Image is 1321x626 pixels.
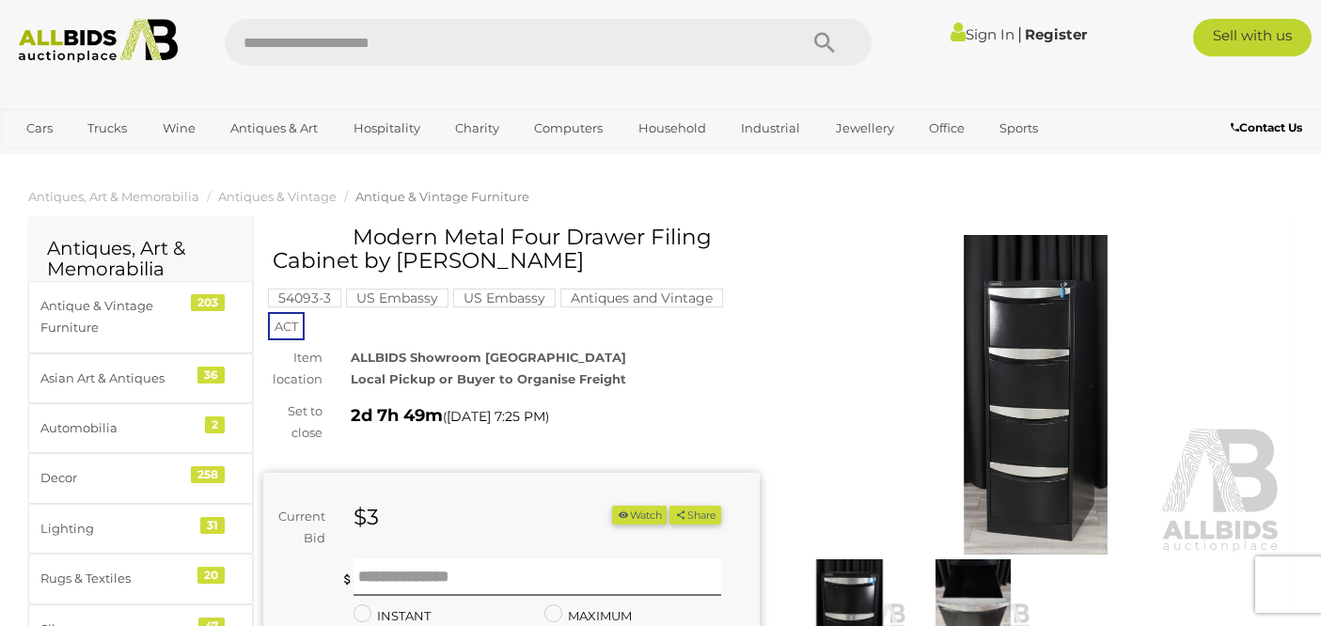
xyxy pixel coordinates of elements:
div: Asian Art & Antiques [40,368,196,389]
a: Register [1025,25,1087,43]
a: Jewellery [824,113,906,144]
div: Antique & Vintage Furniture [40,295,196,339]
img: Modern Metal Four Drawer Filing Cabinet by Stilford [788,235,1284,555]
mark: US Embassy [453,289,556,307]
a: Decor 258 [28,453,253,503]
strong: ALLBIDS Showroom [GEOGRAPHIC_DATA] [351,350,626,365]
a: [GEOGRAPHIC_DATA] [14,144,172,175]
a: Trucks [75,113,139,144]
div: Current Bid [263,506,339,550]
mark: 54093-3 [268,289,341,307]
a: Antique & Vintage Furniture [355,189,529,204]
div: 258 [191,466,225,483]
strong: Local Pickup or Buyer to Organise Freight [351,371,626,386]
b: Contact Us [1231,120,1302,134]
a: Antique & Vintage Furniture 203 [28,281,253,353]
a: Antiques and Vintage [560,290,723,305]
a: US Embassy [346,290,448,305]
a: Asian Art & Antiques 36 [28,353,253,403]
a: Hospitality [341,113,432,144]
h1: Modern Metal Four Drawer Filing Cabinet by [PERSON_NAME] [273,226,755,274]
a: Cars [14,113,65,144]
span: [DATE] 7:25 PM [447,408,545,425]
span: ( ) [443,409,549,424]
button: Search [778,19,872,66]
a: Wine [150,113,208,144]
span: ACT [268,312,305,340]
a: 54093-3 [268,290,341,305]
mark: Antiques and Vintage [560,289,723,307]
div: 20 [197,567,225,584]
div: Rugs & Textiles [40,568,196,589]
strong: 2d 7h 49m [351,405,443,426]
a: Sports [987,113,1050,144]
div: Automobilia [40,417,196,439]
a: Sell with us [1193,19,1311,56]
a: Household [626,113,718,144]
a: Computers [522,113,615,144]
a: Rugs & Textiles 20 [28,554,253,603]
a: Antiques & Vintage [218,189,337,204]
button: Watch [612,506,667,525]
button: Share [669,506,721,525]
div: Set to close [249,400,337,445]
a: Automobilia 2 [28,403,253,453]
mark: US Embassy [346,289,448,307]
a: US Embassy [453,290,556,305]
a: Industrial [729,113,812,144]
div: Lighting [40,518,196,540]
div: Decor [40,467,196,489]
a: Antiques, Art & Memorabilia [28,189,199,204]
div: 2 [205,416,225,433]
div: Item location [249,347,337,391]
h2: Antiques, Art & Memorabilia [47,238,234,279]
a: Office [917,113,977,144]
span: | [1017,23,1022,44]
div: 31 [200,517,225,534]
div: 203 [191,294,225,311]
a: Charity [443,113,511,144]
a: Contact Us [1231,117,1307,138]
a: Lighting 31 [28,504,253,554]
a: Antiques & Art [218,113,330,144]
div: 36 [197,367,225,383]
a: Sign In [951,25,1014,43]
strong: $3 [354,504,379,530]
li: Watch this item [612,506,667,525]
img: Allbids.com.au [9,19,186,63]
